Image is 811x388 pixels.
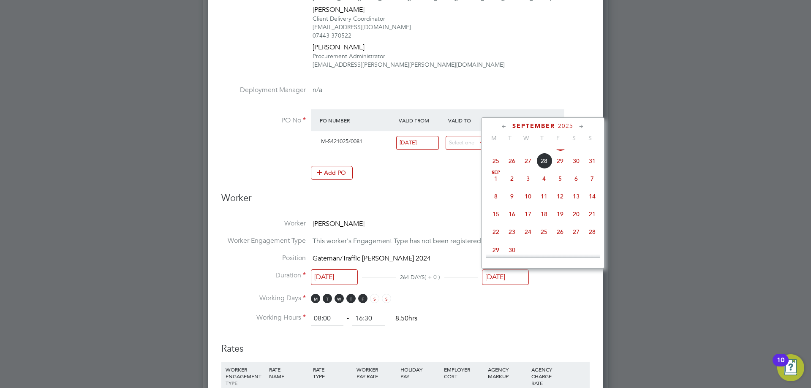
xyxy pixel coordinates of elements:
[446,136,488,150] input: Select one
[488,224,504,240] span: 22
[221,271,306,280] label: Duration
[552,153,568,169] span: 29
[400,274,425,281] span: 264 DAYS
[488,171,504,175] span: Sep
[486,362,529,384] div: AGENCY MARKUP
[488,188,504,204] span: 8
[313,60,552,69] div: [EMAIL_ADDRESS][PERSON_NAME][PERSON_NAME][DOMAIN_NAME]
[520,153,536,169] span: 27
[221,116,306,125] label: PO No
[568,224,584,240] span: 27
[313,14,552,23] div: Client Delivery Coordinator
[311,166,353,179] button: Add PO
[568,188,584,204] span: 13
[520,188,536,204] span: 10
[482,269,529,285] input: Select one
[313,43,365,52] span: [PERSON_NAME]
[584,224,600,240] span: 28
[568,171,584,187] span: 6
[313,86,322,94] span: n/a
[536,153,552,169] span: 28
[397,113,446,128] div: Valid From
[311,311,343,326] input: 08:00
[345,314,351,323] span: ‐
[488,206,504,222] span: 15
[536,206,552,222] span: 18
[518,134,534,142] span: W
[566,134,582,142] span: S
[558,122,573,130] span: 2025
[221,219,306,228] label: Worker
[311,269,358,285] input: Select one
[442,362,485,384] div: EMPLOYER COST
[313,52,552,60] div: Procurement Administrator
[502,134,518,142] span: T
[221,334,590,355] h3: Rates
[552,206,568,222] span: 19
[536,188,552,204] span: 11
[488,171,504,187] span: 1
[504,224,520,240] span: 23
[313,5,365,14] span: [PERSON_NAME]
[221,294,306,303] label: Working Days
[495,113,544,128] div: Expiry
[313,31,552,40] div: 07443 370522
[311,362,354,384] div: RATE TYPE
[221,313,306,322] label: Working Hours
[552,224,568,240] span: 26
[488,242,504,258] span: 29
[568,153,584,169] span: 30
[486,134,502,142] span: M
[321,138,362,145] span: M-S421025/0081
[425,273,440,281] span: ( + 0 )
[512,122,555,130] span: September
[536,224,552,240] span: 25
[777,360,784,371] div: 10
[335,294,344,303] span: W
[221,254,306,263] label: Position
[352,311,385,326] input: 17:00
[504,153,520,169] span: 26
[382,294,391,303] span: S
[396,136,439,150] input: Select one
[346,294,356,303] span: T
[354,362,398,384] div: WORKER PAY RATE
[311,294,320,303] span: M
[446,113,495,128] div: Valid To
[318,113,397,128] div: PO Number
[221,86,306,95] label: Deployment Manager
[534,134,550,142] span: T
[520,224,536,240] span: 24
[550,134,566,142] span: F
[267,362,310,384] div: RATE NAME
[313,254,431,263] span: Gateman/Traffic [PERSON_NAME] 2024
[313,237,525,245] span: This worker's Engagement Type has not been registered by its Agency.
[313,220,365,228] span: [PERSON_NAME]
[584,206,600,222] span: 21
[584,188,600,204] span: 14
[313,23,552,31] div: [EMAIL_ADDRESS][DOMAIN_NAME]
[584,171,600,187] span: 7
[370,294,379,303] span: S
[504,188,520,204] span: 9
[568,206,584,222] span: 20
[221,192,590,211] h3: Worker
[504,206,520,222] span: 16
[552,171,568,187] span: 5
[584,153,600,169] span: 31
[520,206,536,222] span: 17
[323,294,332,303] span: T
[221,236,306,245] label: Worker Engagement Type
[536,171,552,187] span: 4
[391,314,417,323] span: 8.50hrs
[520,171,536,187] span: 3
[358,294,367,303] span: F
[488,153,504,169] span: 25
[582,134,598,142] span: S
[777,354,804,381] button: Open Resource Center, 10 new notifications
[504,171,520,187] span: 2
[398,362,442,384] div: HOLIDAY PAY
[504,242,520,258] span: 30
[552,188,568,204] span: 12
